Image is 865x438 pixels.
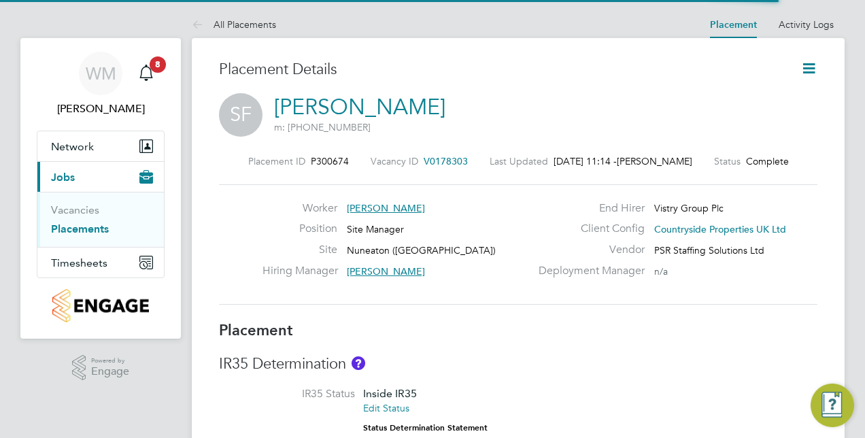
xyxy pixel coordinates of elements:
span: [PERSON_NAME] [617,155,692,167]
label: Status [714,155,741,167]
a: Activity Logs [779,18,834,31]
label: End Hirer [530,201,645,216]
span: Site Manager [347,223,404,235]
span: P300674 [311,155,349,167]
label: IR35 Status [219,387,355,401]
label: Hiring Manager [262,264,337,278]
span: Powered by [91,355,129,367]
span: Countryside Properties UK Ltd [654,223,786,235]
nav: Main navigation [20,38,181,339]
span: Engage [91,366,129,377]
span: Complete [746,155,789,167]
button: Engage Resource Center [811,384,854,427]
a: Powered byEngage [72,355,130,381]
strong: Status Determination Statement [363,423,488,433]
button: Network [37,131,164,161]
a: [PERSON_NAME] [274,94,445,120]
label: Vendor [530,243,645,257]
span: [PERSON_NAME] [347,202,425,214]
span: Timesheets [51,256,107,269]
label: Client Config [530,222,645,236]
span: Network [51,140,94,153]
a: All Placements [192,18,276,31]
span: n/a [654,265,668,277]
a: Vacancies [51,203,99,216]
span: WM [86,65,116,82]
label: Placement ID [248,155,305,167]
a: Placements [51,222,109,235]
span: Vistry Group Plc [654,202,724,214]
label: Worker [262,201,337,216]
label: Last Updated [490,155,548,167]
a: Edit Status [363,402,409,414]
span: [DATE] 11:14 - [554,155,617,167]
span: Inside IR35 [363,387,417,400]
label: Site [262,243,337,257]
label: Position [262,222,337,236]
a: Go to home page [37,289,165,322]
span: Wayne Mason [37,101,165,117]
label: Vacancy ID [371,155,418,167]
span: SF [219,93,262,137]
a: Placement [710,19,757,31]
div: Jobs [37,192,164,247]
h3: IR35 Determination [219,354,817,374]
img: countryside-properties-logo-retina.png [52,289,148,322]
a: WM[PERSON_NAME] [37,52,165,117]
span: 8 [150,56,166,73]
span: [PERSON_NAME] [347,265,425,277]
button: Timesheets [37,248,164,277]
span: V0178303 [424,155,468,167]
span: PSR Staffing Solutions Ltd [654,244,764,256]
h3: Placement Details [219,60,780,80]
span: Jobs [51,171,75,184]
span: Nuneaton ([GEOGRAPHIC_DATA]) [347,244,496,256]
a: 8 [133,52,160,95]
b: Placement [219,321,293,339]
span: m: [PHONE_NUMBER] [274,121,371,133]
button: Jobs [37,162,164,192]
button: About IR35 [352,356,365,370]
label: Deployment Manager [530,264,645,278]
